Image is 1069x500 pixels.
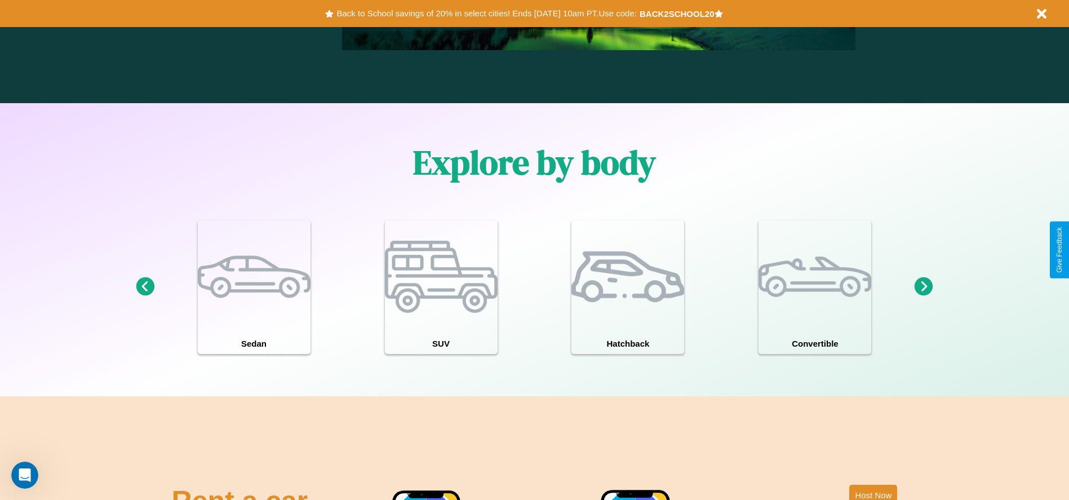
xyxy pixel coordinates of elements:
[385,333,498,354] h4: SUV
[334,6,639,21] button: Back to School savings of 20% in select cities! Ends [DATE] 10am PT.Use code:
[758,333,871,354] h4: Convertible
[198,333,311,354] h4: Sedan
[571,333,684,354] h4: Hatchback
[11,462,38,489] iframe: Intercom live chat
[1055,227,1063,273] div: Give Feedback
[413,139,656,185] h1: Explore by body
[640,9,715,19] b: BACK2SCHOOL20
